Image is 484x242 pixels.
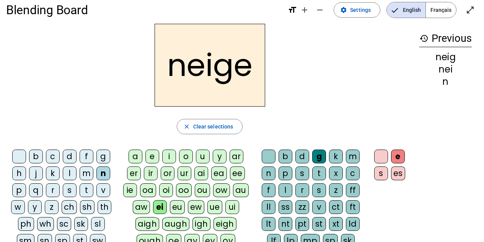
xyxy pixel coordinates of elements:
[225,200,239,214] div: ui
[279,150,292,163] div: b
[279,183,292,197] div: l
[194,166,208,180] div: ai
[91,217,105,231] div: sl
[159,183,173,197] div: oi
[230,150,243,163] div: ar
[183,123,190,130] mat-icon: close
[29,150,43,163] div: b
[162,150,176,163] div: i
[262,166,275,180] div: n
[46,150,60,163] div: c
[211,166,227,180] div: ea
[45,200,59,214] div: z
[96,150,110,163] div: g
[127,166,141,180] div: er
[29,166,43,180] div: j
[133,200,150,214] div: aw
[80,150,93,163] div: f
[315,5,324,15] mat-icon: remove
[346,150,360,163] div: m
[28,200,42,214] div: y
[419,34,429,43] mat-icon: history
[262,217,275,231] div: lt
[386,2,456,18] mat-button-toggle-group: Language selection
[63,166,77,180] div: l
[12,166,26,180] div: h
[74,217,88,231] div: sk
[207,200,222,214] div: ue
[391,150,405,163] div: e
[391,166,405,180] div: es
[12,183,26,197] div: p
[123,183,137,197] div: ie
[18,217,34,231] div: ph
[340,7,347,13] mat-icon: settings
[279,166,292,180] div: p
[145,150,159,163] div: e
[144,166,158,180] div: ir
[334,2,380,18] button: Settings
[295,166,309,180] div: s
[300,5,309,15] mat-icon: add
[346,166,360,180] div: c
[135,217,159,231] div: aigh
[374,166,388,180] div: s
[312,183,326,197] div: s
[170,200,185,214] div: eu
[213,183,230,197] div: ow
[192,217,210,231] div: igh
[350,5,371,15] span: Settings
[177,119,243,134] button: Clear selections
[176,183,192,197] div: oo
[262,200,275,214] div: ll
[178,166,191,180] div: ur
[279,217,292,231] div: nt
[96,183,110,197] div: v
[140,183,156,197] div: oa
[312,166,326,180] div: t
[419,30,472,47] h3: Previous
[288,5,297,15] mat-icon: format_size
[37,217,54,231] div: wh
[329,166,343,180] div: x
[312,2,328,18] button: Decrease font size
[387,2,425,18] span: English
[279,200,292,214] div: ss
[233,183,249,197] div: au
[295,183,309,197] div: r
[346,200,360,214] div: ft
[80,166,93,180] div: m
[96,166,110,180] div: n
[63,183,77,197] div: s
[29,183,43,197] div: q
[329,150,343,163] div: k
[63,150,77,163] div: d
[329,183,343,197] div: z
[161,166,174,180] div: or
[329,217,343,231] div: xt
[11,200,25,214] div: w
[419,77,472,86] div: n
[419,53,472,62] div: neig
[466,5,475,15] mat-icon: open_in_full
[195,183,210,197] div: ou
[80,200,95,214] div: sh
[312,150,326,163] div: g
[153,200,167,214] div: ei
[262,183,275,197] div: f
[196,150,210,163] div: u
[213,217,236,231] div: eigh
[155,24,265,107] h2: neige
[329,200,343,214] div: ct
[295,217,309,231] div: pt
[312,217,326,231] div: st
[179,150,193,163] div: o
[419,65,472,74] div: nei
[295,200,309,214] div: zz
[80,183,93,197] div: t
[98,200,111,214] div: th
[230,166,245,180] div: ee
[213,150,227,163] div: y
[62,200,77,214] div: ch
[463,2,478,18] button: Enter full screen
